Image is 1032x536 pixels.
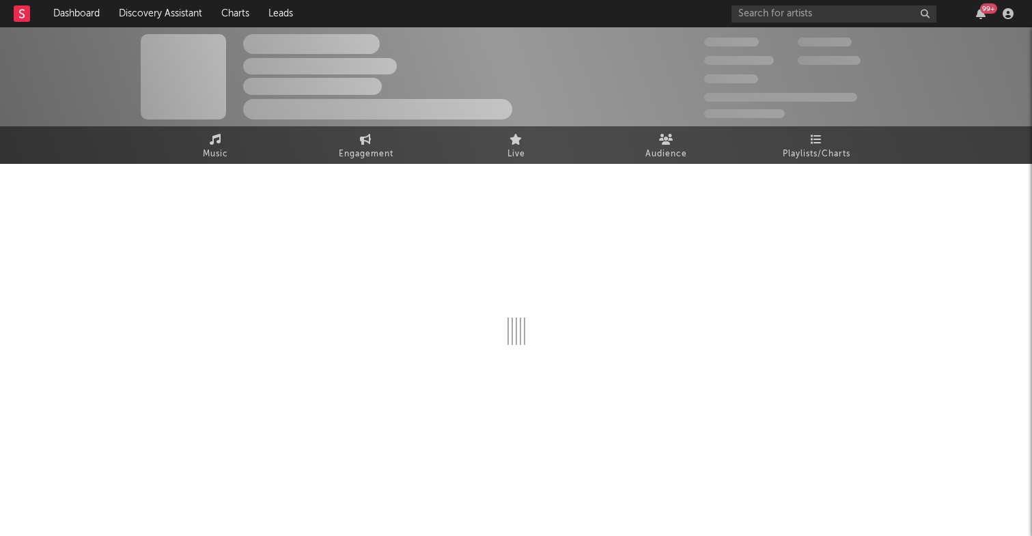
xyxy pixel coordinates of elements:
span: Playlists/Charts [783,146,850,163]
div: 99 + [980,3,997,14]
span: 50,000,000 [704,56,774,65]
input: Search for artists [731,5,936,23]
span: 1,000,000 [798,56,861,65]
span: 50,000,000 Monthly Listeners [704,93,857,102]
span: Jump Score: 85.0 [704,109,785,118]
span: 100,000 [798,38,852,46]
a: Engagement [291,126,441,164]
span: 100,000 [704,74,758,83]
span: 300,000 [704,38,759,46]
span: Audience [645,146,687,163]
a: Music [141,126,291,164]
a: Audience [591,126,742,164]
button: 99+ [976,8,986,19]
span: Music [203,146,228,163]
a: Live [441,126,591,164]
span: Engagement [339,146,393,163]
span: Live [507,146,525,163]
a: Playlists/Charts [742,126,892,164]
